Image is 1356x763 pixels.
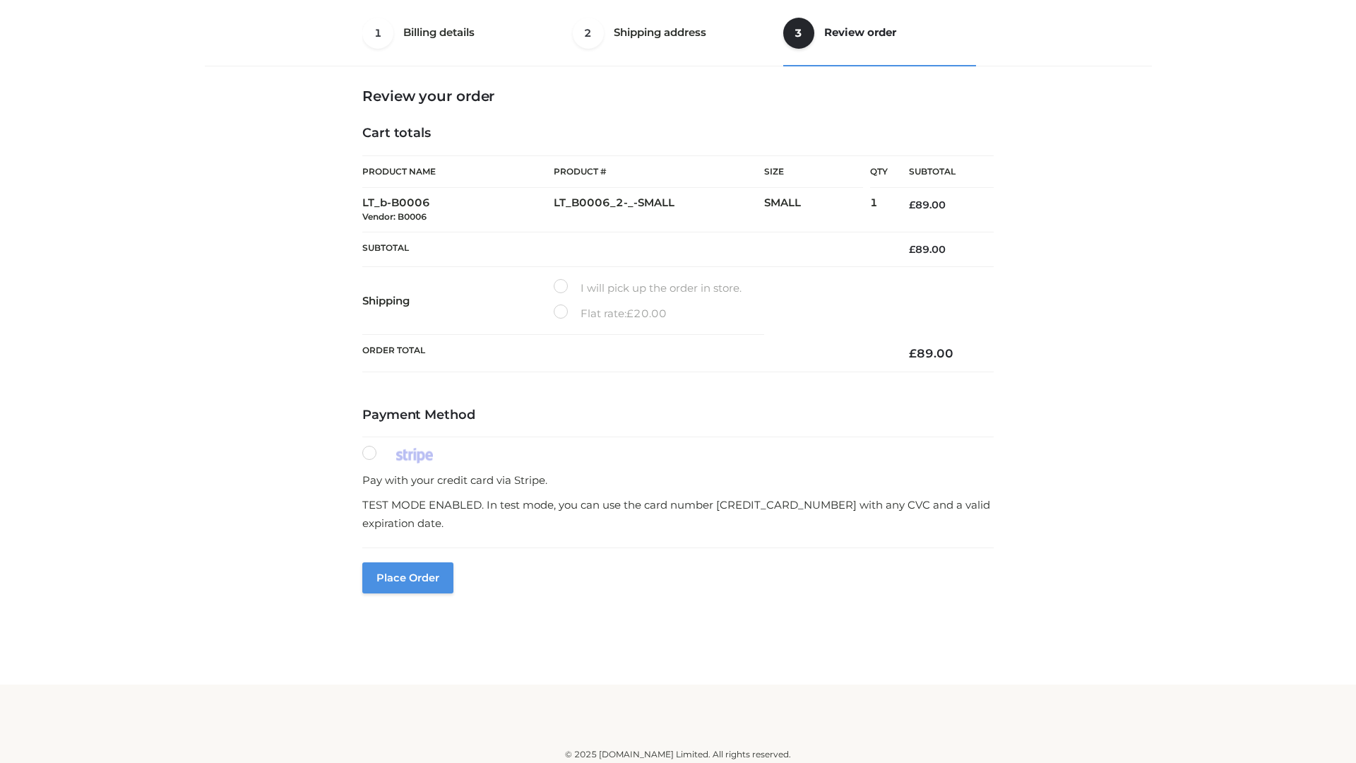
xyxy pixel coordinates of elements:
span: £ [909,199,915,211]
small: Vendor: B0006 [362,211,427,222]
span: £ [909,243,915,256]
bdi: 20.00 [626,307,667,320]
th: Qty [870,155,888,188]
td: LT_B0006_2-_-SMALL [554,188,764,232]
th: Product Name [362,155,554,188]
span: £ [909,346,917,360]
td: SMALL [764,188,870,232]
bdi: 89.00 [909,243,946,256]
p: Pay with your credit card via Stripe. [362,471,994,490]
div: © 2025 [DOMAIN_NAME] Limited. All rights reserved. [210,747,1146,762]
button: Place order [362,562,453,593]
th: Order Total [362,335,888,372]
th: Size [764,156,863,188]
p: TEST MODE ENABLED. In test mode, you can use the card number [CREDIT_CARD_NUMBER] with any CVC an... [362,496,994,532]
bdi: 89.00 [909,199,946,211]
th: Product # [554,155,764,188]
label: Flat rate: [554,304,667,323]
td: 1 [870,188,888,232]
h4: Payment Method [362,408,994,423]
h3: Review your order [362,88,994,105]
label: I will pick up the order in store. [554,279,742,297]
th: Subtotal [888,156,994,188]
h4: Cart totals [362,126,994,141]
th: Subtotal [362,232,888,266]
td: LT_b-B0006 [362,188,554,232]
th: Shipping [362,267,554,335]
bdi: 89.00 [909,346,953,360]
span: £ [626,307,634,320]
